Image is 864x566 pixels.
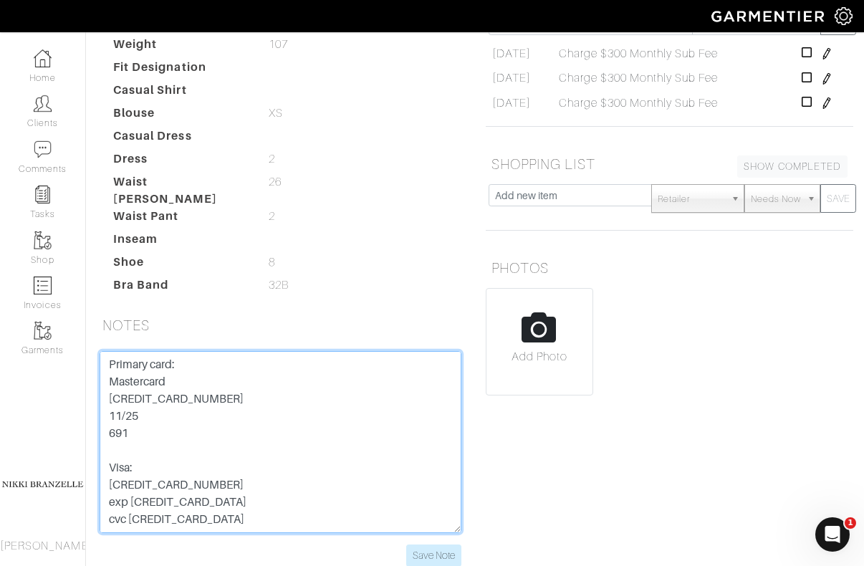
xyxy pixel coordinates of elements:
img: reminder-icon-8004d30b9f0a5d33ae49ab947aed9ed385cf756f9e5892f1edd6e32f2345188e.png [34,186,52,203]
span: 32B [269,277,289,294]
img: dashboard-icon-dbcd8f5a0b271acd01030246c82b418ddd0df26cd7fceb0bd07c9910d44c42f6.png [34,49,52,67]
img: pen-cf24a1663064a2ec1b9c1bd2387e9de7a2fa800b781884d57f21acf72779bad2.png [821,48,832,59]
span: Needs Now [751,185,801,214]
span: Charge $300 Monthly Sub Fee [559,95,718,112]
dt: Waist Pant [102,208,258,231]
img: garments-icon-b7da505a4dc4fd61783c78ac3ca0ef83fa9d6f193b1c9dc38574b1d14d53ca28.png [34,322,52,340]
img: pen-cf24a1663064a2ec1b9c1bd2387e9de7a2fa800b781884d57f21acf72779bad2.png [821,97,832,109]
span: 2 [269,150,275,168]
img: garments-icon-b7da505a4dc4fd61783c78ac3ca0ef83fa9d6f193b1c9dc38574b1d14d53ca28.png [34,231,52,249]
img: garmentier-logo-header-white-b43fb05a5012e4ada735d5af1a66efaba907eab6374d6393d1fbf88cb4ef424d.png [704,4,835,29]
img: orders-icon-0abe47150d42831381b5fb84f609e132dff9fe21cb692f30cb5eec754e2cba89.png [34,277,52,294]
dt: Blouse [102,105,258,128]
dt: Inseam [102,231,258,254]
span: Charge $300 Monthly Sub Fee [559,45,718,62]
span: [DATE] [492,69,531,87]
textarea: Primary card: Mastercard [CREDIT_CARD_NUMBER] 11/25 691 Visa: [CREDIT_CARD_NUMBER] exp [CREDIT_CA... [100,351,461,533]
dt: Waist [PERSON_NAME] [102,173,258,208]
img: pen-cf24a1663064a2ec1b9c1bd2387e9de7a2fa800b781884d57f21acf72779bad2.png [821,73,832,85]
span: 1 [845,517,856,529]
span: XS [269,105,283,122]
iframe: Intercom live chat [815,517,850,552]
span: 8 [269,254,275,271]
span: Charge $300 Monthly Sub Fee [559,69,718,87]
h5: NOTES [97,311,464,340]
span: 107 [269,36,288,53]
img: clients-icon-6bae9207a08558b7cb47a8932f037763ab4055f8c8b6bfacd5dc20c3e0201464.png [34,95,52,112]
a: SHOW COMPLETED [737,155,848,178]
span: Retailer [658,185,725,214]
img: gear-icon-white-bd11855cb880d31180b6d7d6211b90ccbf57a29d726f0c71d8c61bd08dd39cc2.png [835,7,853,25]
dt: Dress [102,150,258,173]
span: 2 [269,208,275,225]
input: Add new item [489,184,652,206]
h5: PHOTOS [486,254,853,282]
span: [DATE] [492,95,531,112]
dt: Casual Shirt [102,82,258,105]
dt: Shoe [102,254,258,277]
span: [DATE] [492,45,531,62]
span: 26 [269,173,282,191]
dt: Casual Dress [102,128,258,150]
img: comment-icon-a0a6a9ef722e966f86d9cbdc48e553b5cf19dbc54f86b18d962a5391bc8f6eb6.png [34,140,52,158]
dt: Fit Designation [102,59,258,82]
button: SAVE [820,184,856,213]
dt: Bra Band [102,277,258,299]
dt: Weight [102,36,258,59]
h5: SHOPPING LIST [486,150,853,178]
